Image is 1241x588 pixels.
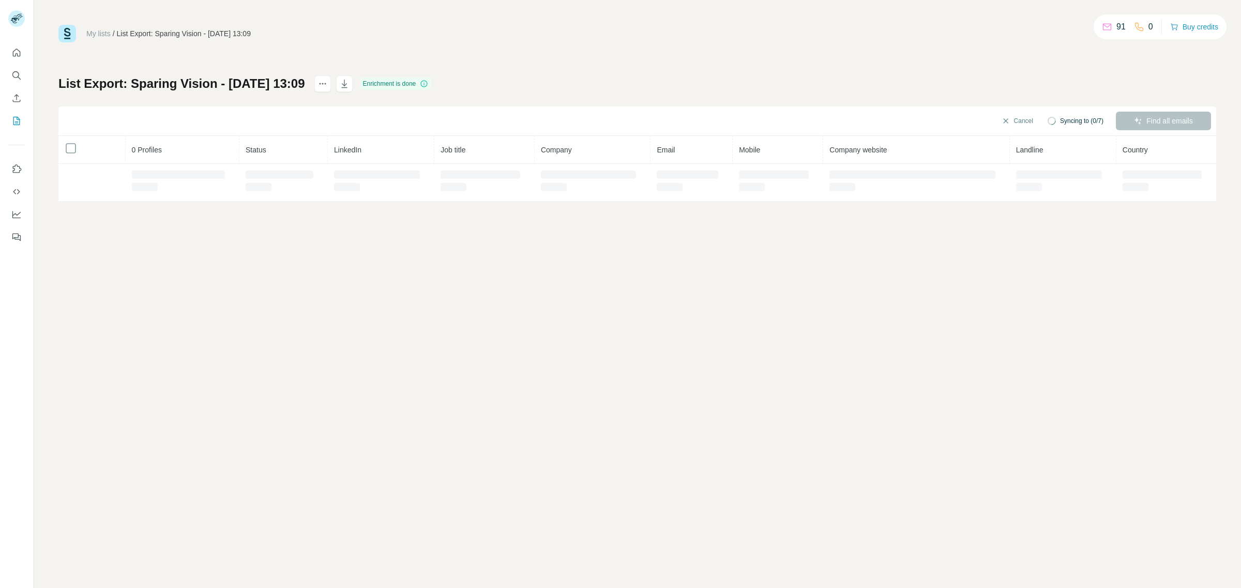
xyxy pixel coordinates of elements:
[113,28,115,39] li: /
[314,75,331,92] button: actions
[1116,21,1126,33] p: 91
[58,25,76,42] img: Surfe Logo
[8,43,25,62] button: Quick start
[8,89,25,107] button: Enrich CSV
[246,146,266,154] span: Status
[1060,116,1103,126] span: Syncing to (0/7)
[1016,146,1043,154] span: Landline
[1170,20,1218,34] button: Buy credits
[441,146,465,154] span: Job title
[86,29,111,38] a: My lists
[8,182,25,201] button: Use Surfe API
[8,112,25,130] button: My lists
[1148,21,1153,33] p: 0
[541,146,572,154] span: Company
[8,205,25,224] button: Dashboard
[58,75,305,92] h1: List Export: Sparing Vision - [DATE] 13:09
[8,160,25,178] button: Use Surfe on LinkedIn
[8,66,25,85] button: Search
[360,78,432,90] div: Enrichment is done
[8,228,25,246] button: Feedback
[829,146,887,154] span: Company website
[334,146,361,154] span: LinkedIn
[117,28,251,39] div: List Export: Sparing Vision - [DATE] 13:09
[1123,146,1148,154] span: Country
[994,112,1040,130] button: Cancel
[739,146,760,154] span: Mobile
[657,146,675,154] span: Email
[132,146,162,154] span: 0 Profiles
